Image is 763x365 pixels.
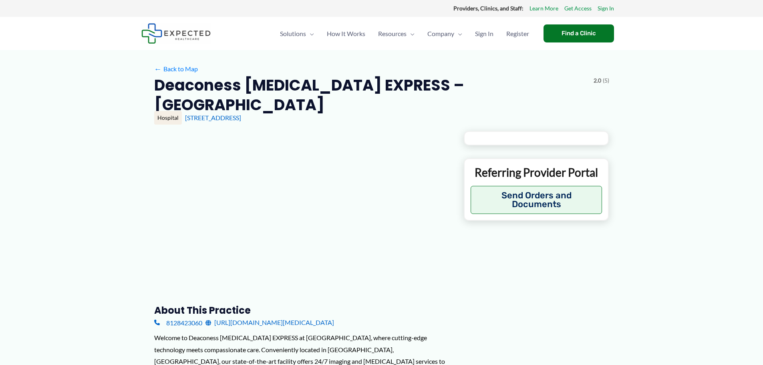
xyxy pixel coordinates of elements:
p: Referring Provider Portal [471,165,602,179]
span: Resources [378,20,407,48]
h3: About this practice [154,304,451,317]
a: Get Access [564,3,592,14]
div: Hospital [154,111,182,125]
a: Sign In [469,20,500,48]
nav: Primary Site Navigation [274,20,536,48]
a: Learn More [529,3,558,14]
a: SolutionsMenu Toggle [274,20,320,48]
span: Solutions [280,20,306,48]
span: Menu Toggle [407,20,415,48]
span: Menu Toggle [454,20,462,48]
a: 8128423060 [154,317,202,329]
span: ← [154,65,162,73]
a: Find a Clinic [544,24,614,42]
span: Register [506,20,529,48]
span: (5) [603,75,609,86]
h2: Deaconess [MEDICAL_DATA] EXPRESS – [GEOGRAPHIC_DATA] [154,75,587,115]
a: [URL][DOMAIN_NAME][MEDICAL_DATA] [205,317,334,329]
a: ResourcesMenu Toggle [372,20,421,48]
img: Expected Healthcare Logo - side, dark font, small [141,23,211,44]
span: Company [427,20,454,48]
span: Menu Toggle [306,20,314,48]
a: ←Back to Map [154,63,198,75]
strong: Providers, Clinics, and Staff: [453,5,523,12]
span: How It Works [327,20,365,48]
a: Sign In [598,3,614,14]
span: Sign In [475,20,493,48]
span: 2.0 [594,75,601,86]
a: CompanyMenu Toggle [421,20,469,48]
button: Send Orders and Documents [471,186,602,214]
a: How It Works [320,20,372,48]
a: [STREET_ADDRESS] [185,114,241,121]
a: Register [500,20,536,48]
